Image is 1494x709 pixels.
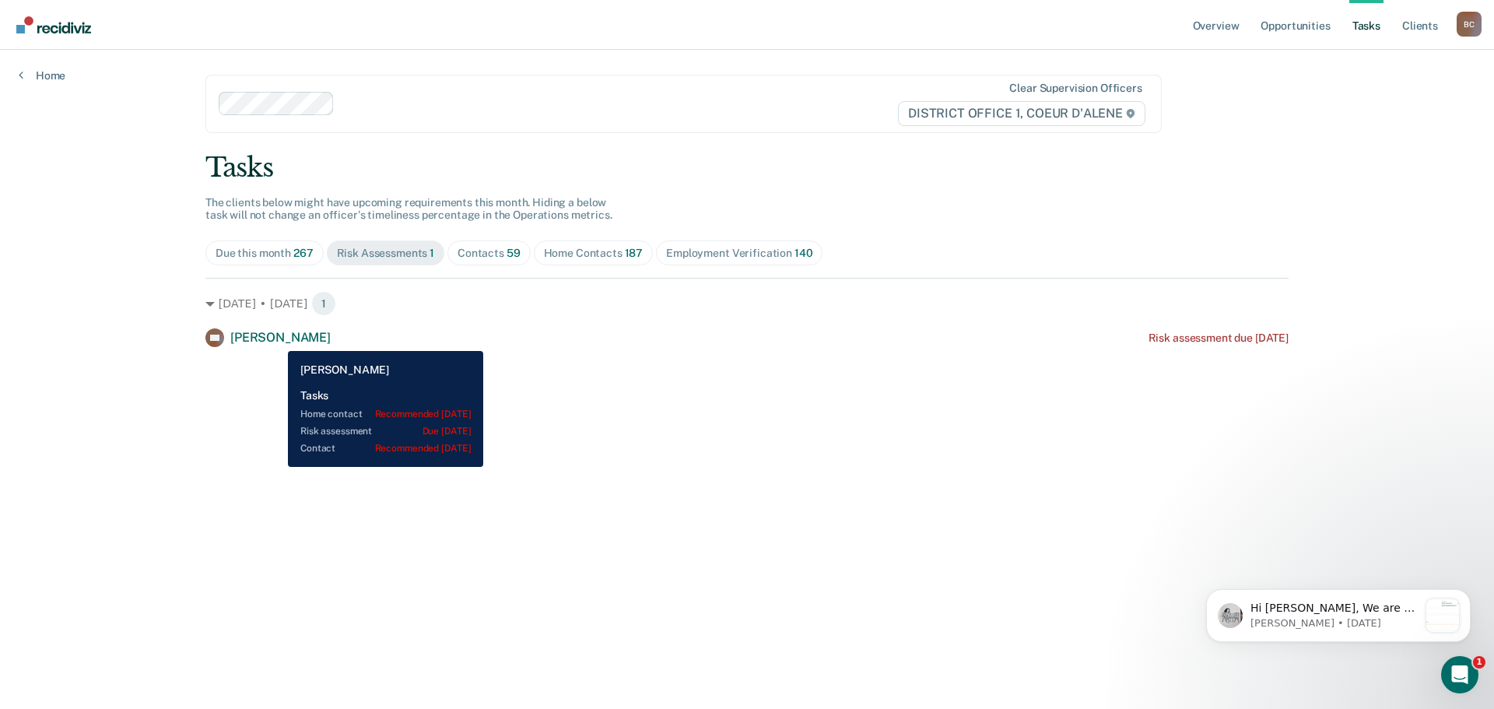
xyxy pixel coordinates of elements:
[544,247,644,260] div: Home Contacts
[794,247,813,259] span: 140
[666,247,812,260] div: Employment Verification
[205,196,612,222] span: The clients below might have upcoming requirements this month. Hiding a below task will not chang...
[898,101,1145,126] span: DISTRICT OFFICE 1, COEUR D'ALENE
[68,58,236,72] p: Message from Kim, sent 1w ago
[1441,656,1478,693] iframe: Intercom live chat
[507,247,521,259] span: 59
[205,291,1289,316] div: [DATE] • [DATE] 1
[216,247,314,260] div: Due this month
[16,16,91,33] img: Recidiviz
[293,247,314,259] span: 267
[19,68,65,82] a: Home
[337,247,435,260] div: Risk Assessments
[1009,82,1142,95] div: Clear supervision officers
[625,247,644,259] span: 187
[430,247,434,259] span: 1
[230,330,331,345] span: [PERSON_NAME]
[1473,656,1485,669] span: 1
[1457,12,1482,37] div: B C
[1457,12,1482,37] button: Profile dropdown button
[1183,558,1494,667] iframe: Intercom notifications message
[68,44,236,443] span: Hi [PERSON_NAME], We are so excited to announce a brand new feature: AI case note search! 📣 Findi...
[311,291,336,316] span: 1
[458,247,521,260] div: Contacts
[205,152,1289,184] div: Tasks
[1149,332,1289,345] div: Risk assessment due [DATE]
